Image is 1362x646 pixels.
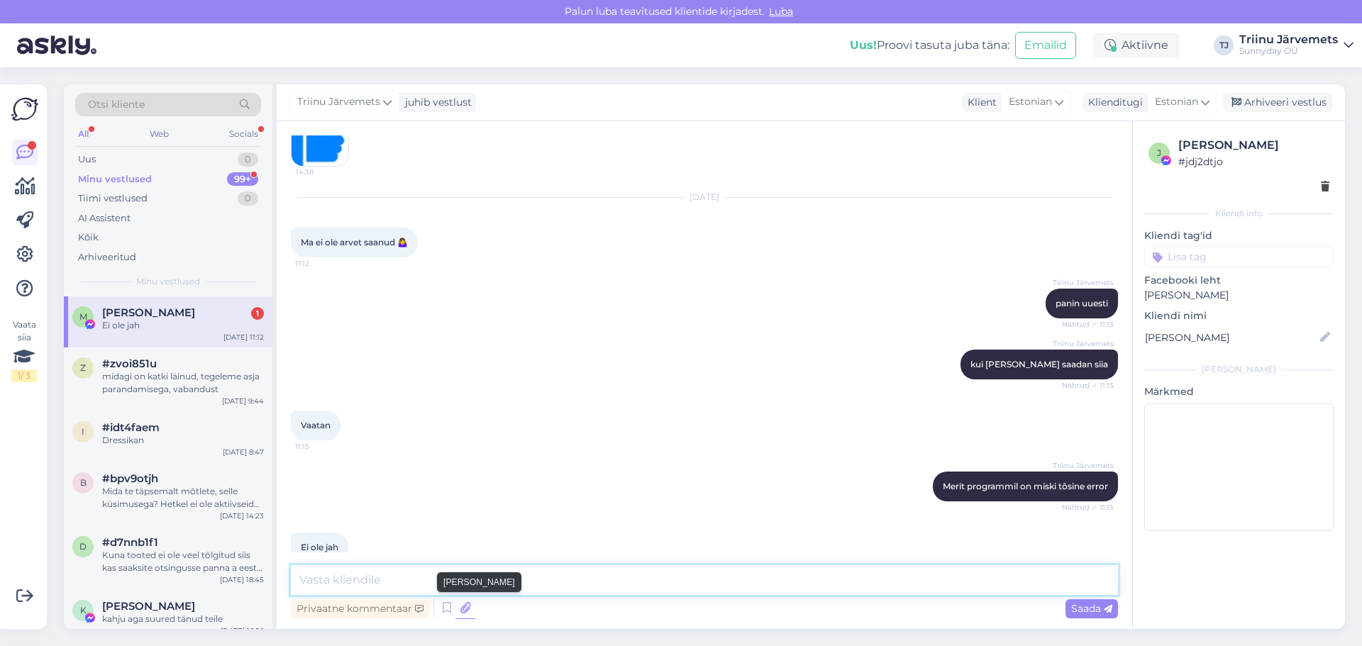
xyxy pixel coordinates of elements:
[102,319,264,332] div: Ei ole jah
[136,275,200,288] span: Minu vestlused
[943,481,1108,491] span: Merit programmil on miski tõsine error
[1157,147,1161,158] span: j
[765,5,797,18] span: Luba
[78,211,131,225] div: AI Assistent
[223,447,264,457] div: [DATE] 8:47
[1144,228,1334,243] p: Kliendi tag'id
[220,574,264,585] div: [DATE] 18:45
[78,230,99,245] div: Kõik
[79,541,87,552] span: d
[102,306,195,319] span: Margit Salk
[75,125,92,143] div: All
[226,125,261,143] div: Socials
[102,357,157,370] span: #zvoi851u
[1053,277,1114,288] span: Triinu Järvemets
[1155,94,1198,110] span: Estonian
[1144,273,1334,288] p: Facebooki leht
[1061,380,1114,391] span: Nähtud ✓ 11:15
[443,576,515,589] small: [PERSON_NAME]
[238,152,258,167] div: 0
[227,172,258,186] div: 99+
[102,434,264,447] div: Dressikan
[88,97,145,112] span: Otsi kliente
[1239,45,1338,57] div: Sunnyday OÜ
[1083,95,1143,110] div: Klienditugi
[962,95,997,110] div: Klient
[291,599,429,618] div: Privaatne kommentaar
[80,362,86,373] span: z
[82,426,84,437] span: i
[11,318,37,382] div: Vaata siia
[1056,298,1108,308] span: panin uuesti
[1145,330,1317,345] input: Lisa nimi
[102,536,158,549] span: #d7nnb1f1
[1239,34,1353,57] a: Triinu JärvemetsSunnyday OÜ
[291,191,1118,204] div: [DATE]
[102,472,158,485] span: #bpv9otjh
[1093,33,1180,58] div: Aktiivne
[238,191,258,206] div: 0
[11,369,37,382] div: 1 / 3
[220,511,264,521] div: [DATE] 14:23
[850,38,877,52] b: Uus!
[295,258,348,269] span: 11:12
[223,332,264,343] div: [DATE] 11:12
[78,172,152,186] div: Minu vestlused
[296,167,349,177] span: 14:38
[102,370,264,396] div: midagi on katki läinud, tegeleme asja parandamisega, vabandust
[399,95,472,110] div: juhib vestlust
[301,542,338,552] span: Ei ole jah
[1214,35,1234,55] div: TJ
[102,421,160,434] span: #idt4faem
[102,485,264,511] div: Mida te täpsemalt mõtlete, selle küsimusega? Hetkel ei ole aktiivseid sooduskponge.
[1071,602,1112,615] span: Saada
[1144,384,1334,399] p: Märkmed
[301,420,331,430] span: Vaatan
[1009,94,1052,110] span: Estonian
[222,396,264,406] div: [DATE] 9:44
[1144,246,1334,267] input: Lisa tag
[251,307,264,320] div: 1
[1144,207,1334,220] div: Kliendi info
[1223,93,1332,112] div: Arhiveeri vestlus
[1061,319,1114,330] span: Nähtud ✓ 11:15
[1239,34,1338,45] div: Triinu Järvemets
[78,250,136,264] div: Arhiveeritud
[147,125,172,143] div: Web
[78,152,96,167] div: Uus
[1178,137,1329,154] div: [PERSON_NAME]
[11,96,38,123] img: Askly Logo
[80,605,87,616] span: K
[1053,338,1114,349] span: Triinu Järvemets
[102,600,195,613] span: Kristi Truu
[1144,363,1334,376] div: [PERSON_NAME]
[79,311,87,322] span: M
[80,477,87,488] span: b
[1178,154,1329,169] div: # jdj2dtjo
[1144,288,1334,303] p: [PERSON_NAME]
[1015,32,1076,59] button: Emailid
[102,613,264,625] div: kahju aga suured tänud teile
[78,191,148,206] div: Tiimi vestlused
[1144,308,1334,323] p: Kliendi nimi
[1053,460,1114,471] span: Triinu Järvemets
[297,94,380,110] span: Triinu Järvemets
[221,625,264,636] div: [DATE] 16:56
[970,359,1108,369] span: kui [PERSON_NAME] saadan siia
[850,37,1009,54] div: Proovi tasuta juba täna:
[295,441,348,452] span: 11:15
[102,549,264,574] div: Kuna tooted ei ole veel tõlgitud siis kas saaksite otsingusse panna a eesti keeles [PERSON_NAME]
[1061,502,1114,513] span: Nähtud ✓ 11:15
[292,109,348,166] img: Attachment
[301,237,408,247] span: Ma ei ole arvet saanud 🤷‍♀️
